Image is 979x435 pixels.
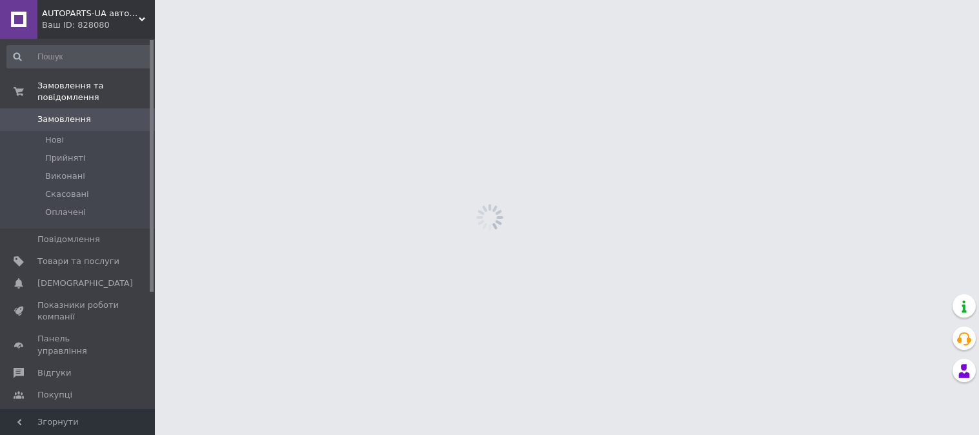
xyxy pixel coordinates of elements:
div: Ваш ID: 828080 [42,19,155,31]
span: Повідомлення [37,234,100,245]
span: Оплачені [45,207,86,218]
span: AUTOPARTS-UA авторозборка SKODA OCTAVIA A5 [42,8,139,19]
span: Нові [45,134,64,146]
span: Скасовані [45,188,89,200]
span: Відгуки [37,367,71,379]
span: Покупці [37,389,72,401]
span: [DEMOGRAPHIC_DATA] [37,278,133,289]
span: Товари та послуги [37,256,119,267]
span: Виконані [45,170,85,182]
span: Замовлення [37,114,91,125]
input: Пошук [6,45,152,68]
span: Показники роботи компанії [37,299,119,323]
span: Прийняті [45,152,85,164]
span: Панель управління [37,333,119,356]
span: Замовлення та повідомлення [37,80,155,103]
